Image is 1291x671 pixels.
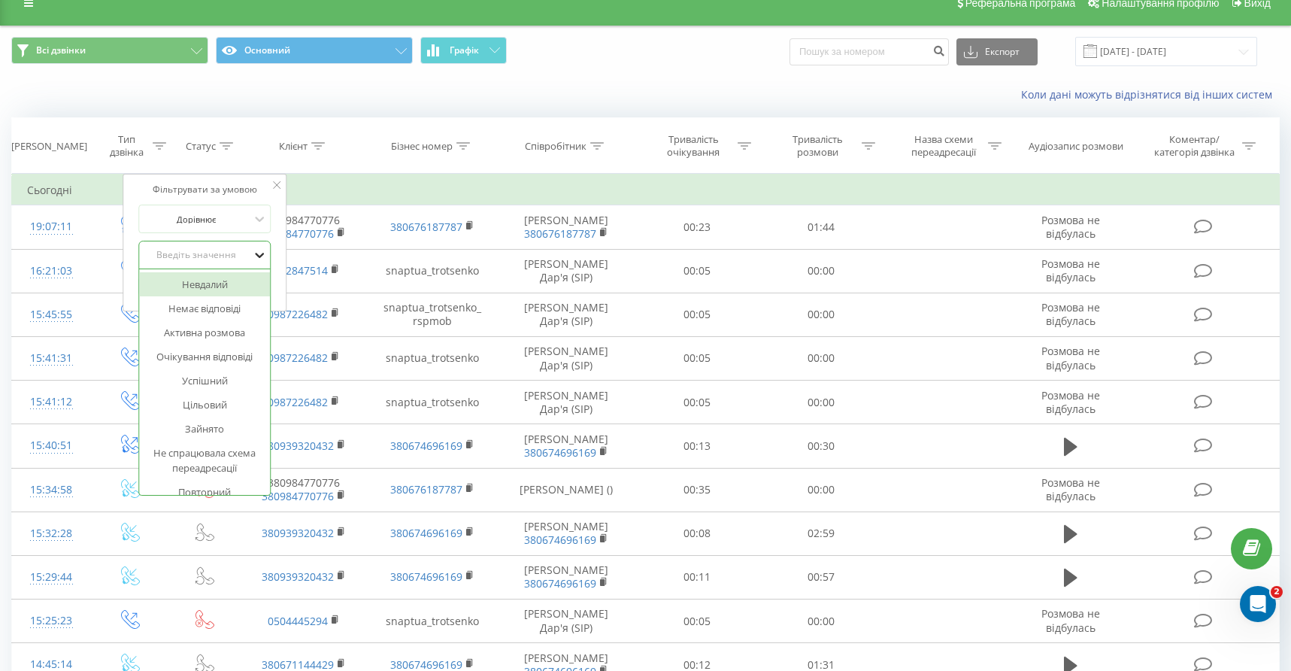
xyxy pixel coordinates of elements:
[653,133,734,159] div: Тривалість очікування
[368,249,497,293] td: snaptua_trotsenko
[524,226,596,241] a: 380676187787
[789,38,949,65] input: Пошук за номером
[525,140,586,153] div: Співробітник
[420,37,507,64] button: Графік
[759,381,883,424] td: 00:00
[1041,300,1100,328] span: Розмова не відбулась
[27,257,76,286] div: 16:21:03
[27,387,76,417] div: 15:41:12
[140,369,271,393] div: Успішний
[105,133,149,159] div: Тип дзвінка
[635,512,759,555] td: 00:08
[904,133,984,159] div: Назва схеми переадресації
[450,45,479,56] span: Графік
[759,249,883,293] td: 00:00
[497,381,635,424] td: [PERSON_NAME] Дар'я (SIP)
[1240,586,1276,622] iframe: Intercom live chat
[27,475,76,505] div: 15:34:58
[956,38,1038,65] button: Експорт
[262,489,334,503] a: 380984770776
[262,439,334,453] a: 380939320432
[635,293,759,336] td: 00:05
[759,512,883,555] td: 02:59
[1041,344,1100,372] span: Розмова не відбулась
[635,555,759,599] td: 00:11
[497,468,635,512] td: [PERSON_NAME] ()
[391,140,453,153] div: Бізнес номер
[524,533,596,547] a: 380674696169
[27,344,76,373] div: 15:41:31
[390,526,462,540] a: 380674696169
[268,395,328,409] a: 0987226482
[368,600,497,643] td: snaptua_trotsenko
[390,569,462,584] a: 380674696169
[11,37,208,64] button: Всі дзвінки
[27,519,76,548] div: 15:32:28
[36,44,86,56] span: Всі дзвінки
[759,424,883,468] td: 00:30
[635,249,759,293] td: 00:05
[759,600,883,643] td: 00:00
[635,336,759,380] td: 00:05
[1041,257,1100,284] span: Розмова не відбулась
[497,249,635,293] td: [PERSON_NAME] Дар'я (SIP)
[759,336,883,380] td: 00:00
[268,307,328,321] a: 0987226482
[27,606,76,636] div: 15:25:23
[239,205,368,249] td: 380984770776
[497,555,635,599] td: [PERSON_NAME]
[1041,213,1100,241] span: Розмова не відбулась
[12,175,1280,205] td: Сьогодні
[777,133,858,159] div: Тривалість розмови
[279,140,308,153] div: Клієнт
[140,272,271,296] div: Невдалий
[1041,606,1100,634] span: Розмова не відбулась
[262,526,334,540] a: 380939320432
[759,205,883,249] td: 01:44
[497,600,635,643] td: [PERSON_NAME] Дар'я (SIP)
[497,205,635,249] td: [PERSON_NAME]
[140,441,271,480] div: Не спрацювала схема переадресації
[635,468,759,512] td: 00:35
[140,296,271,320] div: Немає відповіді
[497,424,635,468] td: [PERSON_NAME]
[368,293,497,336] td: snaptua_trotsenko_rspmob
[262,226,334,241] a: 380984770776
[27,431,76,460] div: 15:40:51
[368,336,497,380] td: snaptua_trotsenko
[524,445,596,460] a: 380674696169
[497,293,635,336] td: [PERSON_NAME] Дар'я (SIP)
[268,263,328,278] a: 0982847514
[368,381,497,424] td: snaptua_trotsenko
[497,336,635,380] td: [PERSON_NAME] Дар'я (SIP)
[759,468,883,512] td: 00:00
[262,569,334,584] a: 380939320432
[140,345,271,369] div: Очікування відповіді
[140,393,271,417] div: Цільовий
[140,320,271,345] div: Активна розмова
[497,512,635,555] td: [PERSON_NAME]
[1041,475,1100,503] span: Розмова не відбулась
[390,220,462,234] a: 380676187787
[524,576,596,591] a: 380674696169
[390,439,462,453] a: 380674696169
[140,480,271,504] div: Повторний
[239,468,368,512] td: 380984770776
[635,424,759,468] td: 00:13
[635,600,759,643] td: 00:05
[268,351,328,365] a: 0987226482
[27,300,76,329] div: 15:45:55
[1150,133,1238,159] div: Коментар/категорія дзвінка
[635,381,759,424] td: 00:05
[27,212,76,241] div: 19:07:11
[759,293,883,336] td: 00:00
[1029,140,1123,153] div: Аудіозапис розмови
[11,140,87,153] div: [PERSON_NAME]
[27,563,76,592] div: 15:29:44
[268,614,328,628] a: 0504445294
[139,182,271,197] div: Фільтрувати за умовою
[1041,388,1100,416] span: Розмова не відбулась
[759,555,883,599] td: 00:57
[390,482,462,496] a: 380676187787
[144,249,250,261] div: Введіть значення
